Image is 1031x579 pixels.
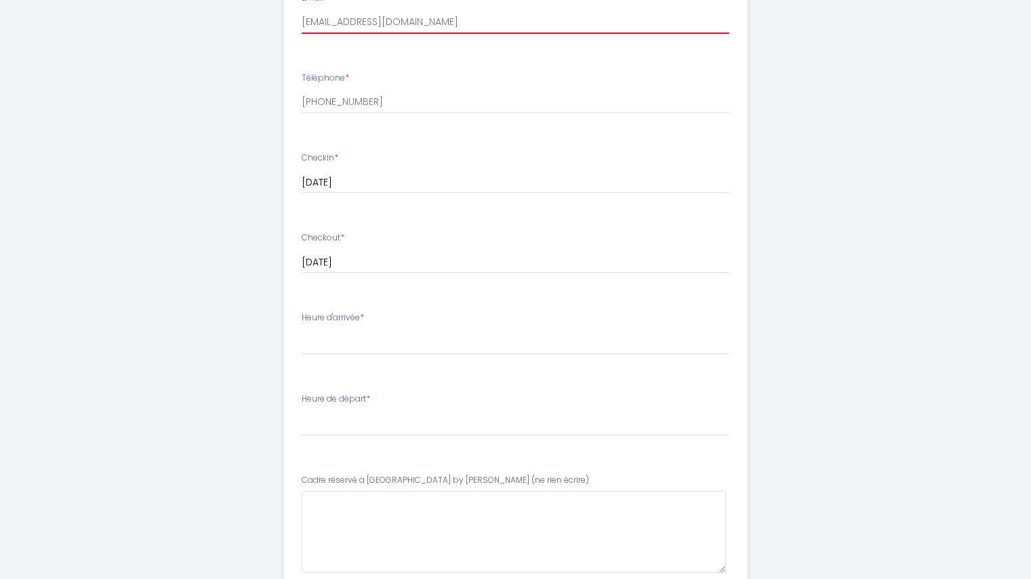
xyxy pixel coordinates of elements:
[302,312,364,324] label: Heure d'arrivée
[302,474,589,487] label: Cadre réservé à [GEOGRAPHIC_DATA] by [PERSON_NAME] (ne rien écrire)
[302,72,349,85] label: Téléphone
[302,232,344,244] label: Checkout
[302,152,338,165] label: Checkin
[302,393,370,406] label: Heure de départ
